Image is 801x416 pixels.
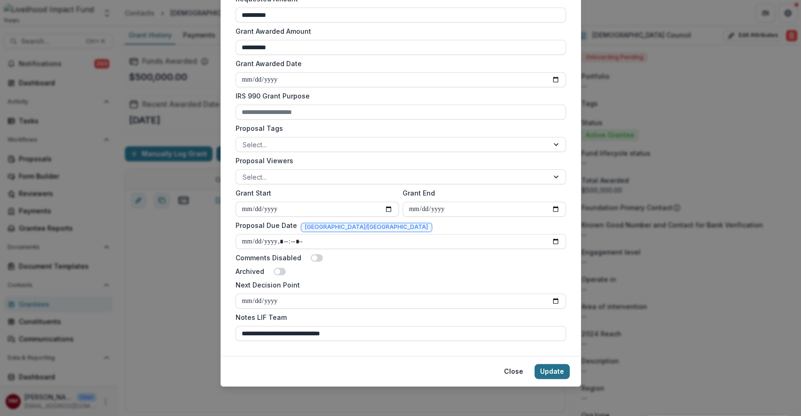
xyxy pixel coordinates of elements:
label: Proposal Tags [236,123,560,133]
label: Proposal Viewers [236,156,560,166]
label: Grant End [403,188,560,198]
label: Notes LIF Team [236,312,560,322]
label: Archived [236,266,264,276]
label: Grant Awarded Date [236,59,560,68]
label: IRS 990 Grant Purpose [236,91,560,101]
button: Update [534,364,570,379]
label: Comments Disabled [236,253,301,263]
label: Proposal Due Date [236,220,297,230]
button: Close [498,364,529,379]
label: Next Decision Point [236,280,560,290]
label: Grant Start [236,188,393,198]
label: Grant Awarded Amount [236,26,560,36]
span: [GEOGRAPHIC_DATA]/[GEOGRAPHIC_DATA] [305,224,428,230]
